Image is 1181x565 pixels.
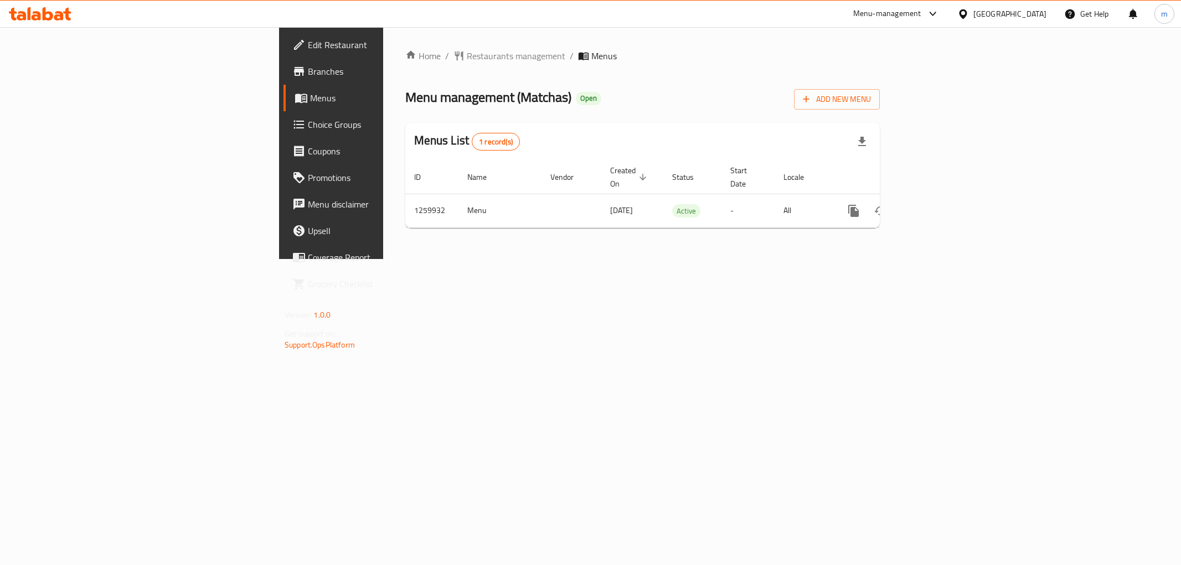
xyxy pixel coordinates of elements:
[849,128,875,155] div: Export file
[610,203,633,217] span: [DATE]
[721,194,775,227] td: -
[308,171,467,184] span: Promotions
[283,32,476,58] a: Edit Restaurant
[973,8,1046,20] div: [GEOGRAPHIC_DATA]
[285,308,312,322] span: Version:
[283,271,476,297] a: Grocery Checklist
[840,198,867,224] button: more
[467,170,501,184] span: Name
[853,7,921,20] div: Menu-management
[308,277,467,291] span: Grocery Checklist
[472,137,519,147] span: 1 record(s)
[285,338,355,352] a: Support.OpsPlatform
[453,49,565,63] a: Restaurants management
[867,198,894,224] button: Change Status
[414,170,435,184] span: ID
[803,92,871,106] span: Add New Menu
[405,160,956,228] table: enhanced table
[308,144,467,158] span: Coupons
[832,160,956,194] th: Actions
[283,164,476,191] a: Promotions
[672,205,700,217] span: Active
[283,191,476,217] a: Menu disclaimer
[308,38,467,51] span: Edit Restaurant
[783,170,818,184] span: Locale
[794,89,880,110] button: Add New Menu
[283,58,476,85] a: Branches
[405,49,880,63] nav: breadcrumb
[672,204,700,217] div: Active
[308,224,467,237] span: Upsell
[775,194,832,227] td: All
[730,164,761,190] span: Start Date
[1161,8,1168,20] span: m
[405,85,571,110] span: Menu management ( Matchas )
[310,91,467,105] span: Menus
[308,251,467,264] span: Coverage Report
[285,326,336,341] span: Get support on:
[308,65,467,78] span: Branches
[283,138,476,164] a: Coupons
[283,111,476,138] a: Choice Groups
[472,133,520,151] div: Total records count
[313,308,331,322] span: 1.0.0
[550,170,588,184] span: Vendor
[308,118,467,131] span: Choice Groups
[591,49,617,63] span: Menus
[576,92,601,105] div: Open
[283,217,476,244] a: Upsell
[610,164,650,190] span: Created On
[414,132,520,151] h2: Menus List
[467,49,565,63] span: Restaurants management
[283,85,476,111] a: Menus
[570,49,574,63] li: /
[672,170,708,184] span: Status
[283,244,476,271] a: Coverage Report
[458,194,541,227] td: Menu
[308,198,467,211] span: Menu disclaimer
[576,94,601,103] span: Open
